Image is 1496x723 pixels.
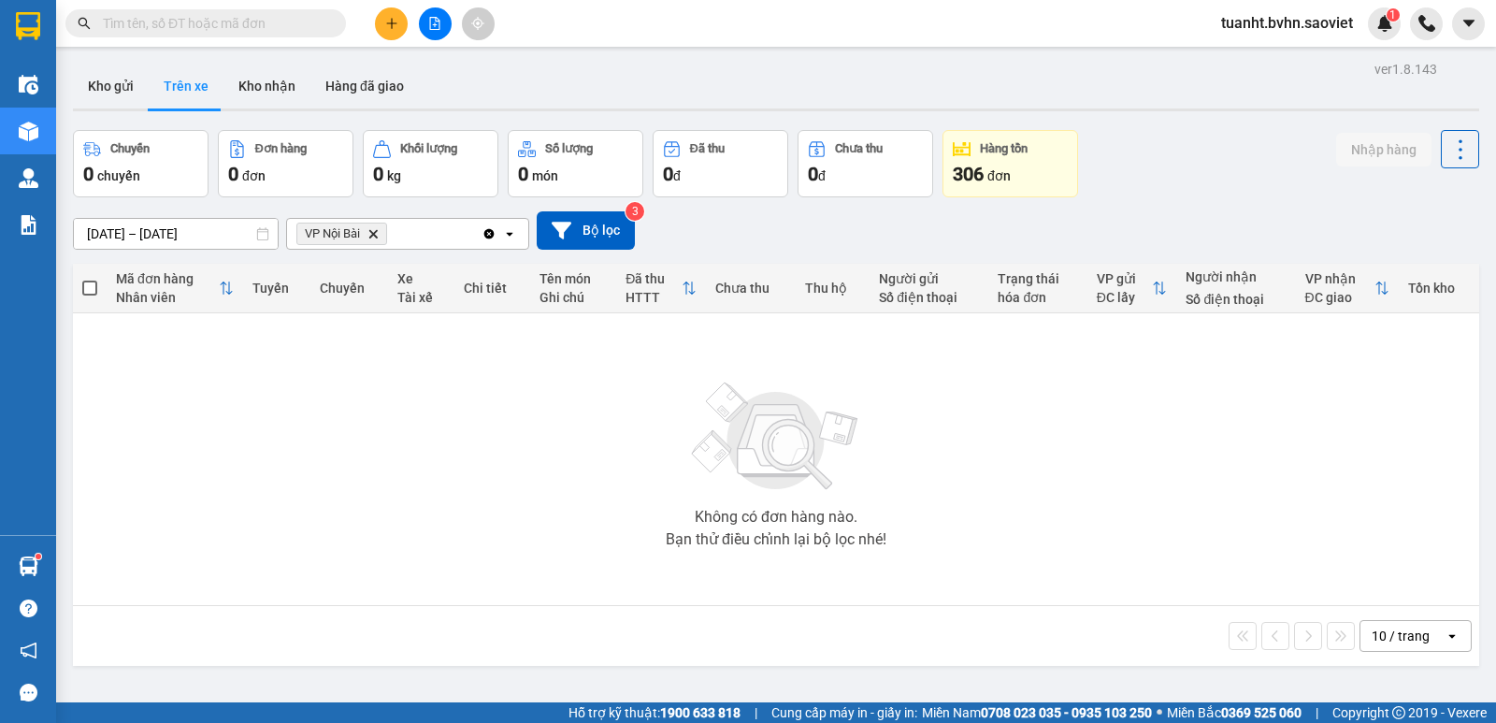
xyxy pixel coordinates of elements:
[1408,281,1470,296] div: Tồn kho
[367,228,379,239] svg: Delete
[310,64,419,108] button: Hàng đã giao
[798,130,933,197] button: Chưa thu0đ
[1087,264,1177,313] th: Toggle SortBy
[19,557,38,576] img: warehouse-icon
[626,271,682,286] div: Đã thu
[539,290,607,305] div: Ghi chú
[1418,15,1435,32] img: phone-icon
[942,130,1078,197] button: Hàng tồn306đơn
[537,211,635,250] button: Bộ lọc
[998,271,1077,286] div: Trạng thái
[428,17,441,30] span: file-add
[1376,15,1393,32] img: icon-new-feature
[1392,706,1405,719] span: copyright
[20,600,37,617] span: question-circle
[663,163,673,185] span: 0
[149,64,223,108] button: Trên xe
[78,17,91,30] span: search
[107,264,243,313] th: Toggle SortBy
[19,75,38,94] img: warehouse-icon
[568,702,741,723] span: Hỗ trợ kỹ thuật:
[818,168,826,183] span: đ
[879,271,979,286] div: Người gửi
[683,371,870,502] img: svg+xml;base64,PHN2ZyBjbGFzcz0ibGlzdC1wbHVnX19zdmciIHhtbG5zPSJodHRwOi8vd3d3LnczLm9yZy8yMDAwL3N2Zy...
[626,290,682,305] div: HTTT
[471,17,484,30] span: aim
[660,705,741,720] strong: 1900 633 818
[320,281,379,296] div: Chuyến
[653,130,788,197] button: Đã thu0đ
[36,554,41,559] sup: 1
[255,142,307,155] div: Đơn hàng
[400,142,457,155] div: Khối lượng
[835,142,883,155] div: Chưa thu
[1157,709,1162,716] span: ⚪️
[363,130,498,197] button: Khối lượng0kg
[242,168,266,183] span: đơn
[373,163,383,185] span: 0
[771,702,917,723] span: Cung cấp máy in - giấy in:
[397,271,445,286] div: Xe
[97,168,140,183] span: chuyến
[1296,264,1399,313] th: Toggle SortBy
[419,7,452,40] button: file-add
[305,226,360,241] span: VP Nội Bài
[74,219,278,249] input: Select a date range.
[1206,11,1368,35] span: tuanht.bvhn.saoviet
[879,290,979,305] div: Số điện thoại
[1389,8,1396,22] span: 1
[20,684,37,701] span: message
[980,142,1028,155] div: Hàng tồn
[666,532,886,547] div: Bạn thử điều chỉnh lại bộ lọc nhé!
[953,163,984,185] span: 306
[73,64,149,108] button: Kho gửi
[296,223,387,245] span: VP Nội Bài, close by backspace
[375,7,408,40] button: plus
[116,290,219,305] div: Nhân viên
[387,168,401,183] span: kg
[1460,15,1477,32] span: caret-down
[482,226,496,241] svg: Clear all
[616,264,706,313] th: Toggle SortBy
[518,163,528,185] span: 0
[673,168,681,183] span: đ
[464,281,521,296] div: Chi tiết
[397,290,445,305] div: Tài xế
[502,226,517,241] svg: open
[391,224,393,243] input: Selected VP Nội Bài.
[73,130,209,197] button: Chuyến0chuyến
[1387,8,1400,22] sup: 1
[19,215,38,235] img: solution-icon
[626,202,644,221] sup: 3
[1374,59,1437,80] div: ver 1.8.143
[1305,271,1374,286] div: VP nhận
[987,168,1011,183] span: đơn
[805,281,861,296] div: Thu hộ
[1452,7,1485,40] button: caret-down
[1305,290,1374,305] div: ĐC giao
[228,163,238,185] span: 0
[1316,702,1318,723] span: |
[20,642,37,659] span: notification
[1336,133,1431,166] button: Nhập hàng
[1097,290,1153,305] div: ĐC lấy
[83,163,93,185] span: 0
[1372,627,1430,645] div: 10 / trang
[1186,292,1286,307] div: Số điện thoại
[19,122,38,141] img: warehouse-icon
[103,13,324,34] input: Tìm tên, số ĐT hoặc mã đơn
[116,271,219,286] div: Mã đơn hàng
[695,510,857,525] div: Không có đơn hàng nào.
[385,17,398,30] span: plus
[715,281,786,296] div: Chưa thu
[922,702,1152,723] span: Miền Nam
[532,168,558,183] span: món
[1445,629,1460,643] svg: open
[755,702,757,723] span: |
[1186,269,1286,284] div: Người nhận
[808,163,818,185] span: 0
[690,142,725,155] div: Đã thu
[16,12,40,40] img: logo-vxr
[1097,271,1153,286] div: VP gửi
[252,281,301,296] div: Tuyến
